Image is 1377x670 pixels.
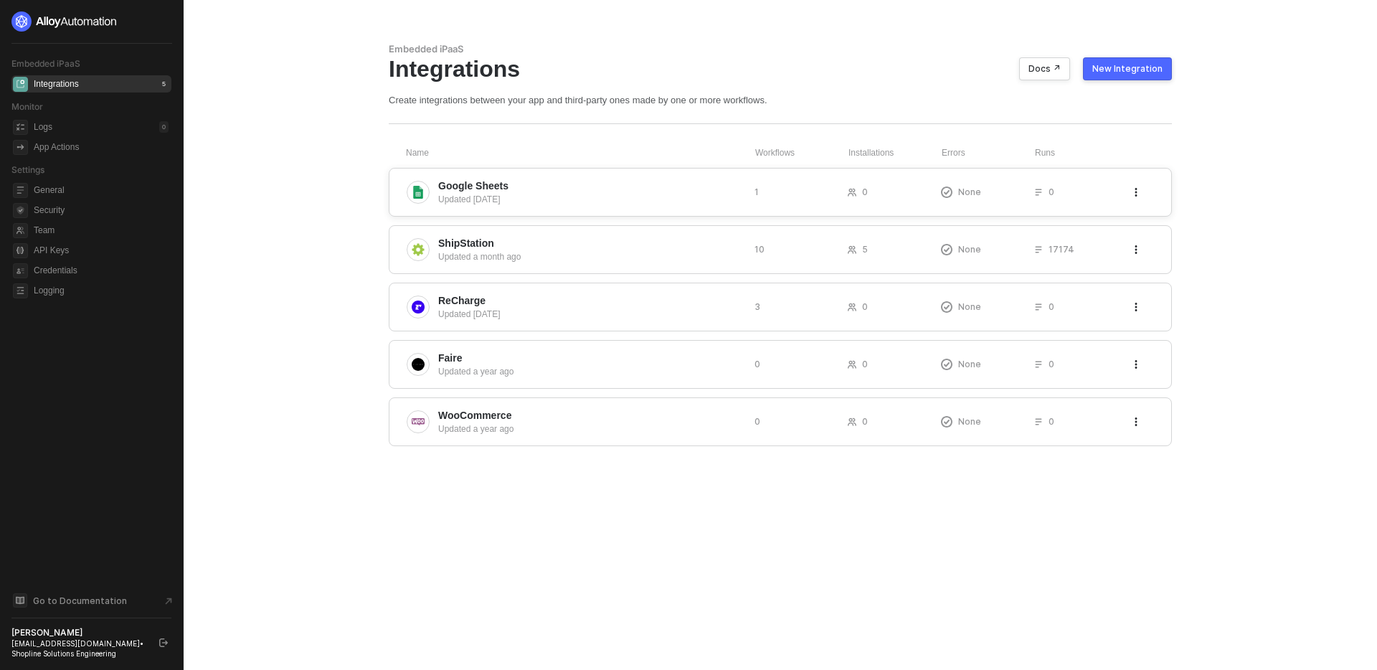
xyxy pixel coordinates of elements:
span: 17174 [1049,243,1074,255]
a: logo [11,11,171,32]
span: icon-users [848,245,856,254]
span: icon-users [848,188,856,197]
div: 5 [159,78,169,90]
span: None [958,358,981,370]
div: Updated a year ago [438,423,743,435]
span: general [13,183,28,198]
span: Faire [438,351,462,365]
div: 0 [159,121,169,133]
span: Monitor [11,101,43,112]
div: Create integrations between your app and third-party ones made by one or more workflows. [389,94,1172,106]
span: None [958,415,981,428]
span: credentials [13,263,28,278]
span: icon-threedots [1132,188,1140,197]
span: icon-exclamation [941,301,952,313]
span: Embedded iPaaS [11,58,80,69]
span: Go to Documentation [33,595,127,607]
div: Workflows [755,147,848,159]
span: icon-threedots [1132,245,1140,254]
img: integration-icon [412,358,425,371]
span: security [13,203,28,218]
img: integration-icon [412,243,425,256]
span: api-key [13,243,28,258]
span: 0 [1049,415,1054,428]
span: team [13,223,28,238]
span: document-arrow [161,594,176,608]
div: Runs [1035,147,1133,159]
div: Integrations [389,55,1172,82]
span: Credentials [34,262,169,279]
span: icon-threedots [1132,303,1140,311]
div: Docs ↗ [1028,63,1061,75]
span: Security [34,202,169,219]
span: icon-threedots [1132,417,1140,426]
span: None [958,186,981,198]
span: ReCharge [438,293,486,308]
div: Name [406,147,755,159]
span: icon-list [1034,303,1043,311]
span: API Keys [34,242,169,259]
a: Knowledge Base [11,592,172,609]
span: icon-exclamation [941,244,952,255]
span: 0 [862,415,868,428]
span: 0 [862,186,868,198]
div: [PERSON_NAME] [11,627,146,638]
span: Logging [34,282,169,299]
div: New Integration [1092,63,1163,75]
span: 0 [862,301,868,313]
span: icon-users [848,360,856,369]
span: Google Sheets [438,179,508,193]
span: icon-list [1034,417,1043,426]
span: integrations [13,77,28,92]
div: Installations [848,147,942,159]
div: Logs [34,121,52,133]
span: 1 [754,186,759,198]
div: Updated [DATE] [438,193,743,206]
img: integration-icon [412,415,425,428]
span: WooCommerce [438,408,511,423]
span: 3 [754,301,760,313]
img: integration-icon [412,186,425,199]
span: documentation [13,593,27,608]
span: 0 [1049,186,1054,198]
span: Team [34,222,169,239]
span: ShipStation [438,236,494,250]
span: 0 [1049,301,1054,313]
span: Settings [11,164,44,175]
span: icon-exclamation [941,359,952,370]
span: General [34,181,169,199]
span: icon-logs [13,120,28,135]
img: logo [11,11,118,32]
span: icon-list [1034,360,1043,369]
span: 5 [862,243,868,255]
span: icon-list [1034,188,1043,197]
span: icon-exclamation [941,187,952,198]
span: icon-users [848,303,856,311]
span: icon-list [1034,245,1043,254]
span: logging [13,283,28,298]
div: App Actions [34,141,79,154]
span: logout [159,638,168,647]
span: 0 [862,358,868,370]
div: Updated [DATE] [438,308,743,321]
div: Errors [942,147,1035,159]
span: icon-app-actions [13,140,28,155]
img: integration-icon [412,301,425,313]
button: New Integration [1083,57,1172,80]
div: Embedded iPaaS [389,43,1172,55]
span: icon-threedots [1132,360,1140,369]
span: icon-users [848,417,856,426]
div: Updated a month ago [438,250,743,263]
button: Docs ↗ [1019,57,1070,80]
div: [EMAIL_ADDRESS][DOMAIN_NAME] • Shopline Solutions Engineering [11,638,146,659]
div: Integrations [34,78,79,90]
span: icon-exclamation [941,416,952,428]
span: None [958,301,981,313]
span: 0 [754,358,760,370]
span: 10 [754,243,765,255]
div: Updated a year ago [438,365,743,378]
span: 0 [1049,358,1054,370]
span: None [958,243,981,255]
span: 0 [754,415,760,428]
